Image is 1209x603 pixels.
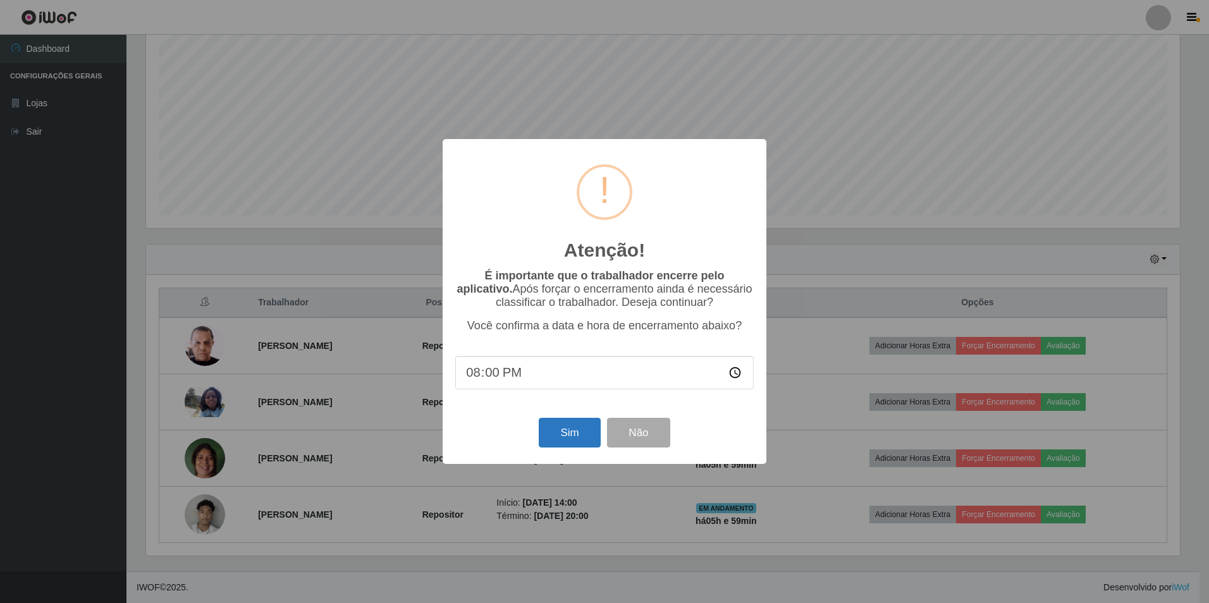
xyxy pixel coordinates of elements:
[539,418,600,448] button: Sim
[564,239,645,262] h2: Atenção!
[607,418,670,448] button: Não
[457,269,724,295] b: É importante que o trabalhador encerre pelo aplicativo.
[455,269,754,309] p: Após forçar o encerramento ainda é necessário classificar o trabalhador. Deseja continuar?
[455,319,754,332] p: Você confirma a data e hora de encerramento abaixo?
